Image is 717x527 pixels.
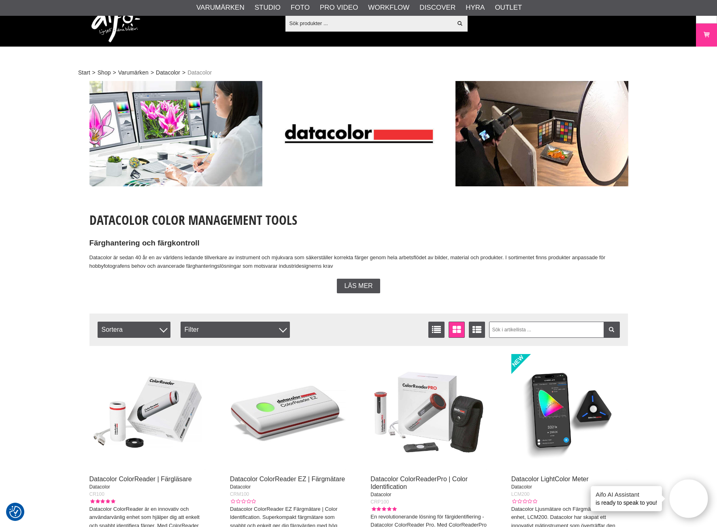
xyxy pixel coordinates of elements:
[272,81,445,186] img: Annons:006 ban-datacolor-logga.jpg
[370,476,468,490] a: Datacolor ColorReaderPro | Color Identification
[489,322,620,338] input: Sök i artikellista ...
[466,2,485,13] a: Hyra
[370,354,487,471] img: Datacolor ColorReaderPro | Color Identification
[156,68,180,77] a: Datacolor
[89,211,628,229] h1: Datacolor Color Management Tools
[98,68,111,77] a: Shop
[89,491,104,497] span: CR100
[320,2,358,13] a: Pro Video
[118,68,149,77] a: Varumärken
[181,322,290,338] div: Filter
[511,354,628,471] img: Datacolor LightColor Meter
[370,499,389,505] span: CRP100
[89,254,628,271] p: Datacolor är sedan 40 år en av världens ledande tillverkare av instrument och mjukvara som säkers...
[89,476,192,482] a: Datacolor ColorReader | Färgläsare
[230,354,347,471] img: Datacolor ColorReader EZ | Färgmätare
[495,2,522,13] a: Outlet
[9,506,21,518] img: Revisit consent button
[596,490,657,499] h4: Aifo AI Assistant
[89,354,206,471] img: Datacolor ColorReader | Färgläsare
[370,506,396,513] div: Kundbetyg: 5.00
[230,491,249,497] span: CRM100
[89,81,262,186] img: Annons:004 ban-datac-spyder-003.jpg
[469,322,485,338] a: Utökad listvisning
[92,68,96,77] span: >
[368,2,409,13] a: Workflow
[78,68,90,77] a: Start
[255,2,281,13] a: Studio
[230,498,256,505] div: Kundbetyg: 0
[370,492,391,497] span: Datacolor
[455,81,628,186] img: Annons:002 ban-datac-spyder-002.jpg
[89,484,110,490] span: Datacolor
[230,476,345,482] a: Datacolor ColorReader EZ | Färgmätare
[9,505,21,519] button: Samtyckesinställningar
[604,322,620,338] a: Filtrera
[89,498,115,505] div: Kundbetyg: 5.00
[511,476,589,482] a: Datacolor LightColor Meter
[91,6,140,43] img: logo.png
[291,2,310,13] a: Foto
[449,322,465,338] a: Fönstervisning
[230,484,251,490] span: Datacolor
[196,2,245,13] a: Varumärken
[182,68,185,77] span: >
[187,68,212,77] span: Datacolor
[511,498,537,505] div: Kundbetyg: 0
[591,486,662,511] div: is ready to speak to you!
[151,68,154,77] span: >
[89,238,628,248] h3: Färghantering och färgkontroll
[511,491,530,497] span: LCM200
[113,68,116,77] span: >
[511,484,532,490] span: Datacolor
[344,282,372,290] span: Läs mer
[98,322,170,338] span: Sortera
[419,2,455,13] a: Discover
[428,322,445,338] a: Listvisning
[285,17,453,29] input: Sök produkter ...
